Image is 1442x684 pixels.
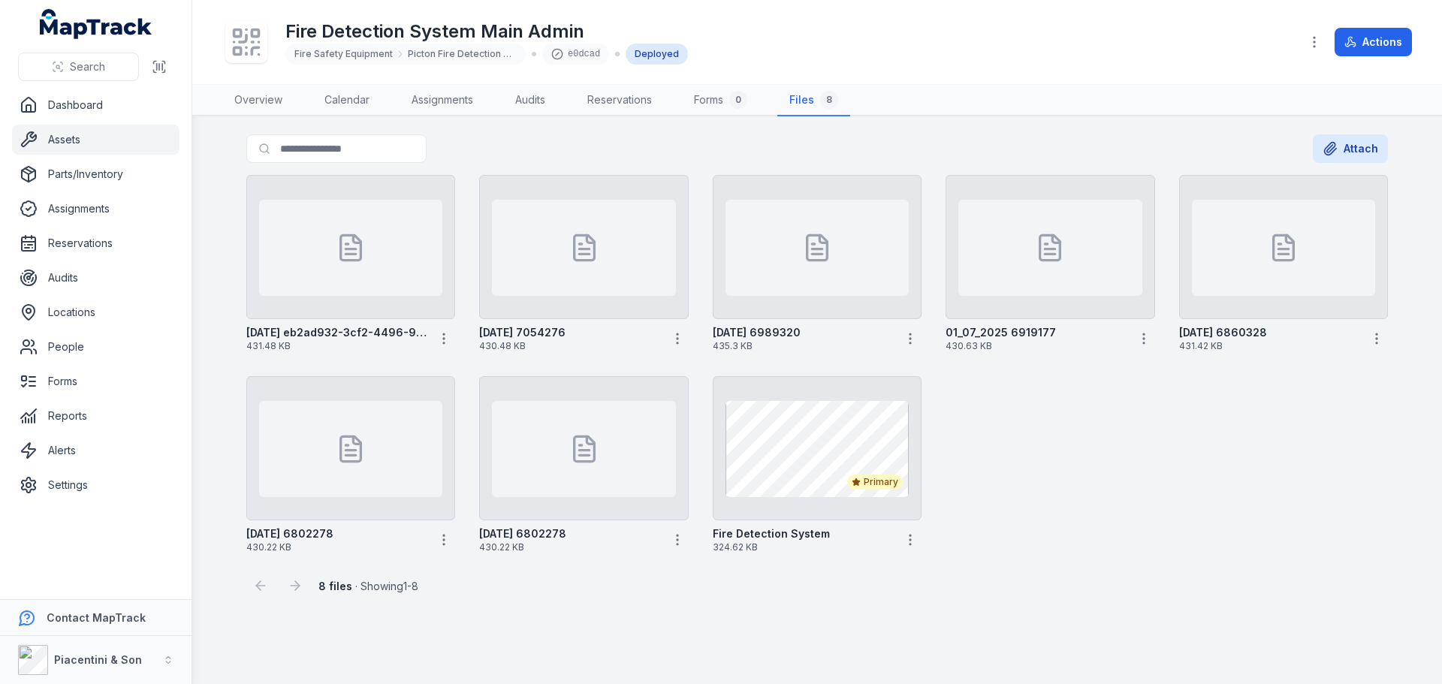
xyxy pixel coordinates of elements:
a: Dashboard [12,90,179,120]
a: Settings [12,470,179,500]
div: 0 [729,91,747,109]
span: 430.63 KB [946,340,1126,352]
a: Calendar [312,85,382,116]
a: Assignments [12,194,179,224]
a: People [12,332,179,362]
a: Reports [12,401,179,431]
button: Actions [1335,28,1412,56]
span: Fire Safety Equipment [294,48,393,60]
span: 430.22 KB [246,541,427,553]
div: Primary [847,475,903,490]
a: Assignments [400,85,485,116]
span: 431.48 KB [246,340,427,352]
div: e0dcad [542,44,609,65]
strong: [DATE] 6860328 [1179,325,1267,340]
a: Alerts [12,435,179,466]
a: Files8 [777,85,850,116]
a: Forms [12,366,179,396]
a: Locations [12,297,179,327]
strong: 01_07_2025 6919177 [946,325,1056,340]
strong: [DATE] 6989320 [713,325,801,340]
strong: 8 files [318,580,352,592]
span: 435.3 KB [713,340,893,352]
span: 431.42 KB [1179,340,1359,352]
span: 430.48 KB [479,340,659,352]
a: Reservations [575,85,664,116]
a: Audits [503,85,557,116]
strong: [DATE] eb2ad932-3cf2-4496-9986-e4d595ded48e [246,325,427,340]
strong: Contact MapTrack [47,611,146,624]
div: 8 [820,91,838,109]
h1: Fire Detection System Main Admin [285,20,688,44]
strong: [DATE] 6802278 [246,526,333,541]
button: Search [18,53,139,81]
a: Audits [12,263,179,293]
strong: Fire Detection System [713,526,830,541]
span: 324.62 KB [713,541,893,553]
button: Attach [1313,134,1388,163]
strong: [DATE] 7054276 [479,325,566,340]
a: Forms0 [682,85,759,116]
a: Assets [12,125,179,155]
span: 430.22 KB [479,541,659,553]
div: Deployed [626,44,688,65]
span: · Showing 1 - 8 [318,580,418,592]
span: Search [70,59,105,74]
a: MapTrack [40,9,152,39]
a: Overview [222,85,294,116]
strong: [DATE] 6802278 [479,526,566,541]
a: Reservations [12,228,179,258]
a: Parts/Inventory [12,159,179,189]
span: Picton Fire Detection System [408,48,517,60]
strong: Piacentini & Son [54,653,142,666]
